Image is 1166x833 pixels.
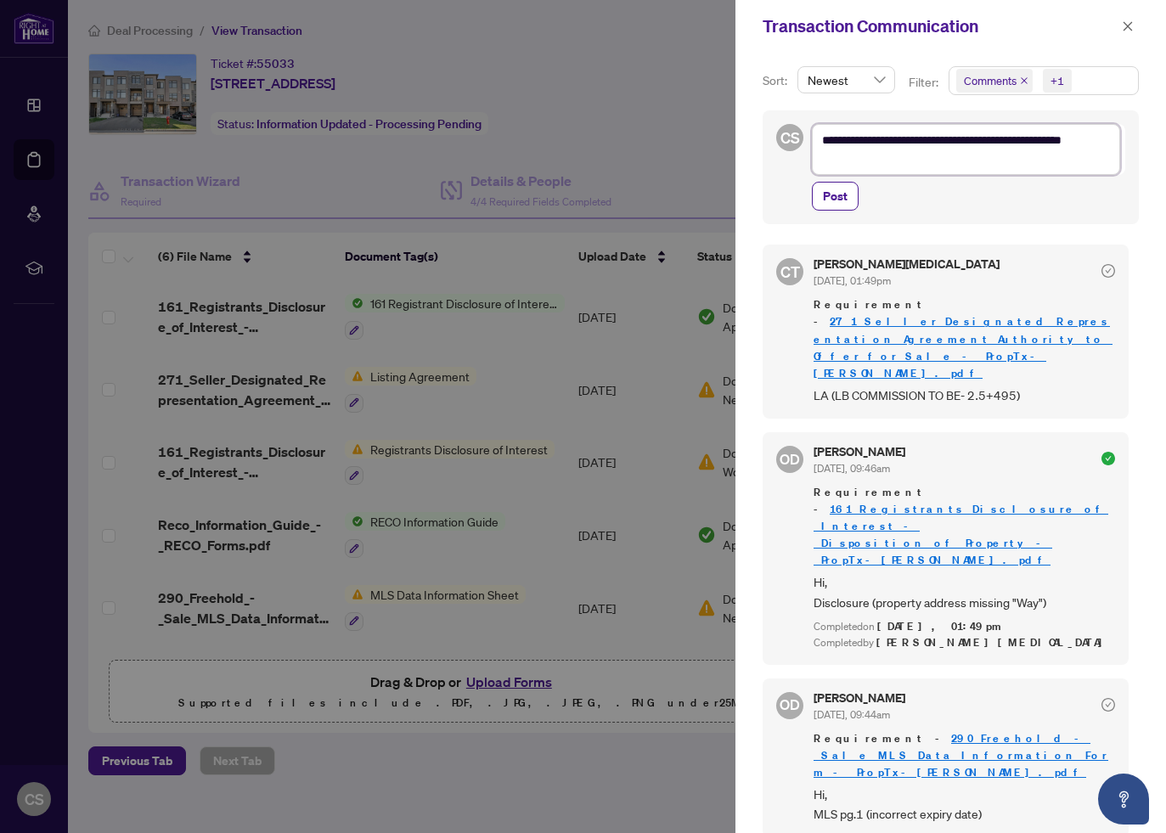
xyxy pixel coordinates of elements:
[1098,774,1149,825] button: Open asap
[814,730,1115,781] span: Requirement -
[956,69,1033,93] span: Comments
[1020,76,1028,85] span: close
[814,708,890,721] span: [DATE], 09:44am
[814,462,890,475] span: [DATE], 09:46am
[814,572,1115,612] span: Hi, Disclosure (property address missing "Way")
[814,635,1115,651] div: Completed by
[877,619,1004,633] span: [DATE], 01:49pm
[814,731,1108,780] a: 290_Freehold_-_Sale_MLS_Data_Information_Form_-_PropTx-[PERSON_NAME].pdf
[823,183,848,210] span: Post
[814,296,1115,381] span: Requirement -
[909,73,941,92] p: Filter:
[814,692,905,704] h5: [PERSON_NAME]
[814,446,905,458] h5: [PERSON_NAME]
[808,67,885,93] span: Newest
[1122,20,1134,32] span: close
[814,274,891,287] span: [DATE], 01:49pm
[1051,72,1064,89] div: +1
[780,448,800,470] span: OD
[814,619,1115,635] div: Completed on
[814,314,1112,380] a: 271_Seller_Designated_Representation_Agreement_Authority_to_Offer_for_Sale_-_PropTx-[PERSON_NAME]...
[1101,698,1115,712] span: check-circle
[763,14,1117,39] div: Transaction Communication
[876,635,1112,650] span: [PERSON_NAME][MEDICAL_DATA]
[812,182,859,211] button: Post
[814,785,1115,825] span: Hi, MLS pg.1 (incorrect expiry date)
[1101,452,1115,465] span: check-circle
[780,695,800,717] span: OD
[1101,264,1115,278] span: check-circle
[780,126,800,149] span: CS
[814,258,1000,270] h5: [PERSON_NAME][MEDICAL_DATA]
[763,71,791,90] p: Sort:
[964,72,1017,89] span: Comments
[814,502,1108,567] a: 161_Registrants_Disclosure_of_Interest_-_Disposition_of_Property_-_PropTx-[PERSON_NAME].pdf
[814,484,1115,569] span: Requirement -
[814,386,1115,405] span: LA (LB COMMISSION TO BE- 2.5+495)
[780,260,800,284] span: CT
